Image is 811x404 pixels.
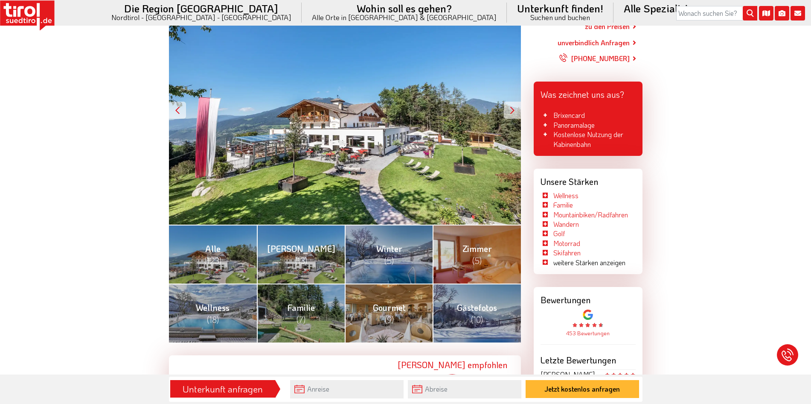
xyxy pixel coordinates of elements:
span: (18) [207,314,219,325]
div: Unsere Stärken [534,169,642,191]
a: Motorrad [553,239,580,248]
span: (13) [295,255,307,266]
a: Skifahren [553,248,581,257]
a: Familie [553,200,573,209]
a: Golf [553,229,565,238]
span: Zimmer [462,243,492,266]
a: Wandern [553,220,579,228]
div: Bewertungen [534,287,642,309]
input: Anreise [290,380,404,398]
button: Jetzt kostenlos anfragen [526,380,639,398]
li: Panoramalage [541,120,636,130]
a: Zimmer (5) [433,225,520,284]
li: Kostenlose Nutzung der Kabinenbahn [541,130,636,149]
a: 453 Bewertungen [566,330,610,337]
span: [PERSON_NAME] [541,370,595,379]
a: unverbindlich Anfragen [558,38,630,48]
div: [PERSON_NAME] empfohlen [391,355,514,374]
small: Suchen und buchen [517,14,603,21]
li: Brixencard [541,111,636,120]
span: (5) [472,255,482,266]
a: Wellness (18) [169,284,257,343]
span: (5) [384,255,394,266]
span: (123) [204,255,221,266]
div: Letzte Bewertungen [541,355,636,365]
a: Alle (123) [169,225,257,284]
span: (7) [296,314,305,325]
a: Mountainbiken/Radfahren [553,210,628,219]
a: Winter (5) [345,225,433,284]
span: Wellness [196,302,230,325]
a: [PERSON_NAME] (13) [257,225,345,284]
a: [PHONE_NUMBER] [559,48,630,69]
a: Wellness [553,191,578,200]
span: Gourmet [373,302,406,325]
input: Abreise [408,380,521,398]
span: Alle [204,243,221,266]
a: Gästefotos (10) [433,284,520,343]
span: Gästefotos [457,302,497,325]
div: Unterkunft anfragen [173,382,273,396]
a: Familie (7) [257,284,345,343]
i: Fotogalerie [775,6,789,20]
i: Karte öffnen [759,6,773,20]
li: weitere Stärken anzeigen [541,258,625,267]
input: Wonach suchen Sie? [676,6,757,20]
span: [PERSON_NAME] [267,243,335,266]
small: Alle Orte in [GEOGRAPHIC_DATA] & [GEOGRAPHIC_DATA] [312,14,497,21]
div: Was zeichnet uns aus? [534,82,642,104]
span: (9) [385,314,394,325]
span: (10) [471,314,483,325]
i: Kontakt [791,6,805,20]
span: Winter [376,243,402,266]
span: Familie [288,302,315,325]
small: Nordtirol - [GEOGRAPHIC_DATA] - [GEOGRAPHIC_DATA] [111,14,291,21]
a: Gourmet (9) [345,284,433,343]
img: google [583,310,593,320]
